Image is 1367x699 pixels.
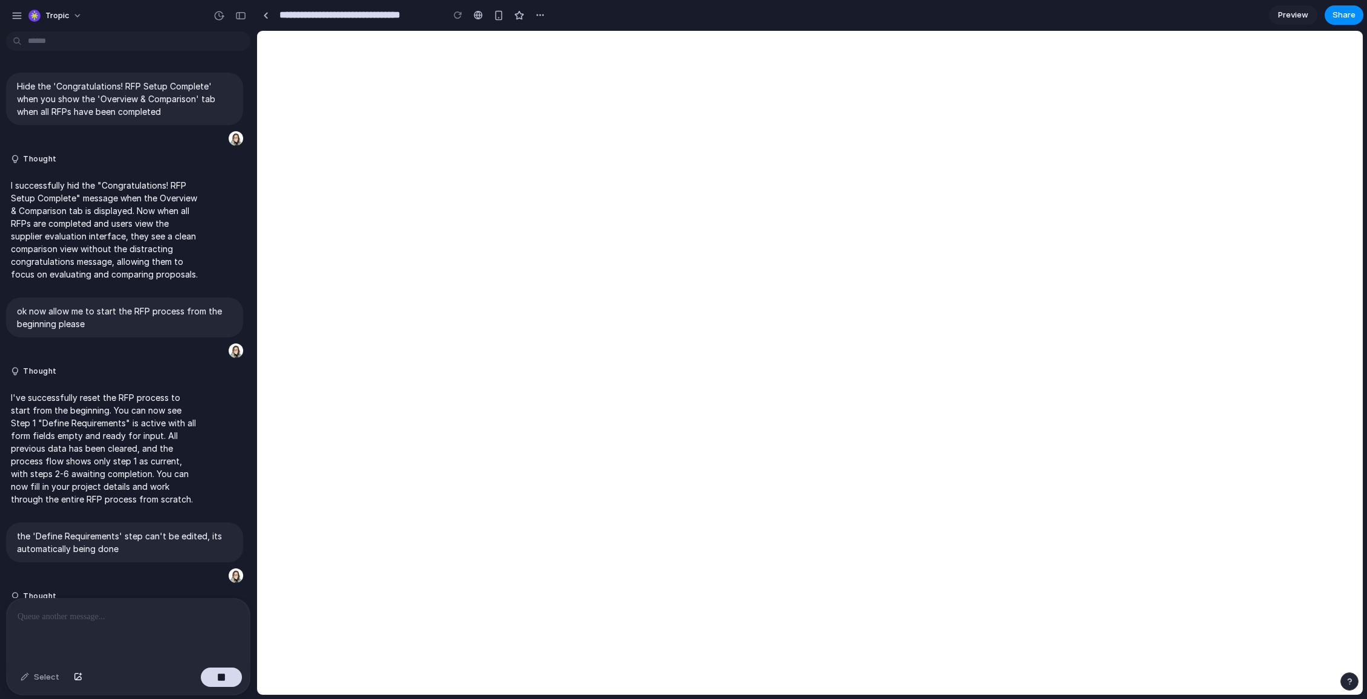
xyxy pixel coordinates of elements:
[17,305,232,330] p: ok now allow me to start the RFP process from the beginning please
[17,530,232,555] p: the 'Define Requirements' step can't be edited, its automatically being done
[24,6,88,25] button: Tropic
[45,10,70,22] span: Tropic
[1269,5,1317,25] a: Preview
[1333,9,1356,21] span: Share
[17,80,232,118] p: Hide the 'Congratulations! RFP Setup Complete' when you show the 'Overview & Comparison' tab when...
[11,391,201,506] p: I've successfully reset the RFP process to start from the beginning. You can now see Step 1 "Defi...
[11,179,201,281] p: I successfully hid the "Congratulations! RFP Setup Complete" message when the Overview & Comparis...
[1325,5,1363,25] button: Share
[1278,9,1308,21] span: Preview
